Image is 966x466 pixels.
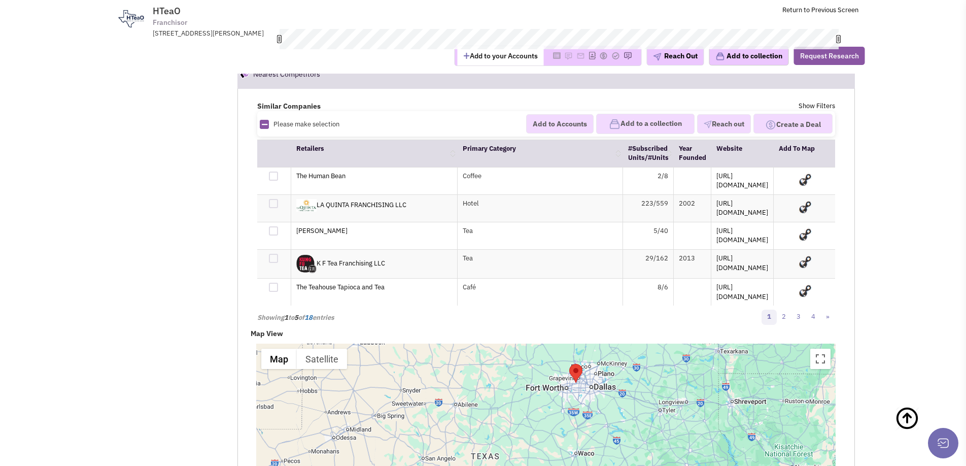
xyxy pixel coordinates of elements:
a: Return to Previous Screen [782,6,858,14]
td: 8/6 [623,278,674,306]
div: HTeaO [569,364,582,383]
a: 3 [791,310,806,325]
img: 7ESExEpCAUOPliFbOeiN5w.jpg [296,199,317,212]
img: Rectangle.png [260,120,269,129]
h4: Similar Companies [257,102,540,111]
td: 2002 [674,194,711,222]
a: [URL][DOMAIN_NAME] [716,199,768,217]
a: [URL][DOMAIN_NAME] [716,254,768,272]
button: Reach out [697,114,751,134]
img: Add To Map [796,172,813,187]
img: Add To Map [796,254,813,269]
th: Website [711,140,774,167]
button: Request Research [794,47,865,65]
a: » [820,310,835,325]
a: [PERSON_NAME] [296,226,348,235]
td: 29/162 [623,249,674,278]
a: [URL][DOMAIN_NAME] [716,226,768,245]
img: VectorPaper_Plane.png [704,120,712,128]
button: Add to Accounts [526,114,594,134]
span: 18 [304,313,313,322]
a: The Teahouse Tapioca and Tea [296,283,385,291]
img: icon-collection-lavender.png [716,52,725,61]
button: Show street map [261,349,297,369]
a: [URL][DOMAIN_NAME] [716,172,768,190]
td: 2/8 [623,167,674,194]
div: Showing to of entries [257,309,441,323]
img: Add To Map [796,283,813,298]
button: Add to a collection [596,114,695,134]
img: Add To Map [796,199,813,214]
a: Primary Category [463,144,516,153]
button: Toggle fullscreen view [810,349,831,369]
td: Café [458,278,623,306]
button: Show satellite imagery [297,349,347,369]
a: #Subscribed Units/#Units [628,144,669,162]
img: Please add to your accounts [577,52,585,60]
button: Create a Deal [753,114,833,134]
button: Add to your Accounts [458,46,544,65]
span: Please make selection [273,120,339,128]
img: Please add to your accounts [565,52,573,60]
span: HTeaO [153,5,181,17]
a: [URL][DOMAIN_NAME] [716,283,768,301]
td: 223/559 [623,194,674,222]
button: Reach Out [647,46,704,65]
a: 1 [762,310,777,325]
td: 5/40 [623,222,674,249]
a: Show Filters [799,102,835,111]
img: Please add to your accounts [600,52,608,60]
div: [STREET_ADDRESS][PERSON_NAME] [153,29,418,39]
td: 2013 [674,249,711,278]
img: Add To Map [796,226,813,242]
td: Tea [458,249,623,278]
th: Year Founded [674,140,711,167]
td: Coffee [458,167,623,194]
img: 2Fps9LcH70Sxwe_KlQmpvA.png [296,254,317,274]
span: Franchisor [153,17,187,28]
a: 4 [806,310,821,325]
a: K F Tea Franchising LLC [296,259,385,268]
img: icon-collection-lavender.png [609,118,620,130]
img: Deal-Dollar.png [765,118,776,131]
img: Please add to your accounts [612,52,620,60]
th: Add To Map [774,140,835,167]
h2: Nearest Competitors [253,65,320,88]
img: Please add to your accounts [624,52,632,60]
td: Tea [458,222,623,249]
button: Add to collection [709,46,789,65]
img: png;base64,iVBORw0KGgoAAAANSUhEUgAAAAkAAAAQCAYAAADESFVDAAAAAXNSR0IArs4c6QAAAAZiS0dEANAAzwDP4Z7Keg... [277,35,282,43]
a: Retailers [296,144,324,153]
a: 2 [776,310,791,325]
a: Back To Top [895,396,946,462]
td: Hotel [458,194,623,222]
span: 1 [284,313,288,322]
span: 5 [294,313,298,322]
img: plane.png [653,53,662,61]
a: The Human Bean [296,172,346,180]
a: LA QUINTA FRANCHISING LLC [296,201,406,209]
img: png;base64,iVBORw0KGgoAAAANSUhEUgAAAAkAAAAQCAYAAADESFVDAAAAAXNSR0IArs4c6QAAAAZiS0dEANAAzwDP4Z7Keg... [836,35,841,43]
